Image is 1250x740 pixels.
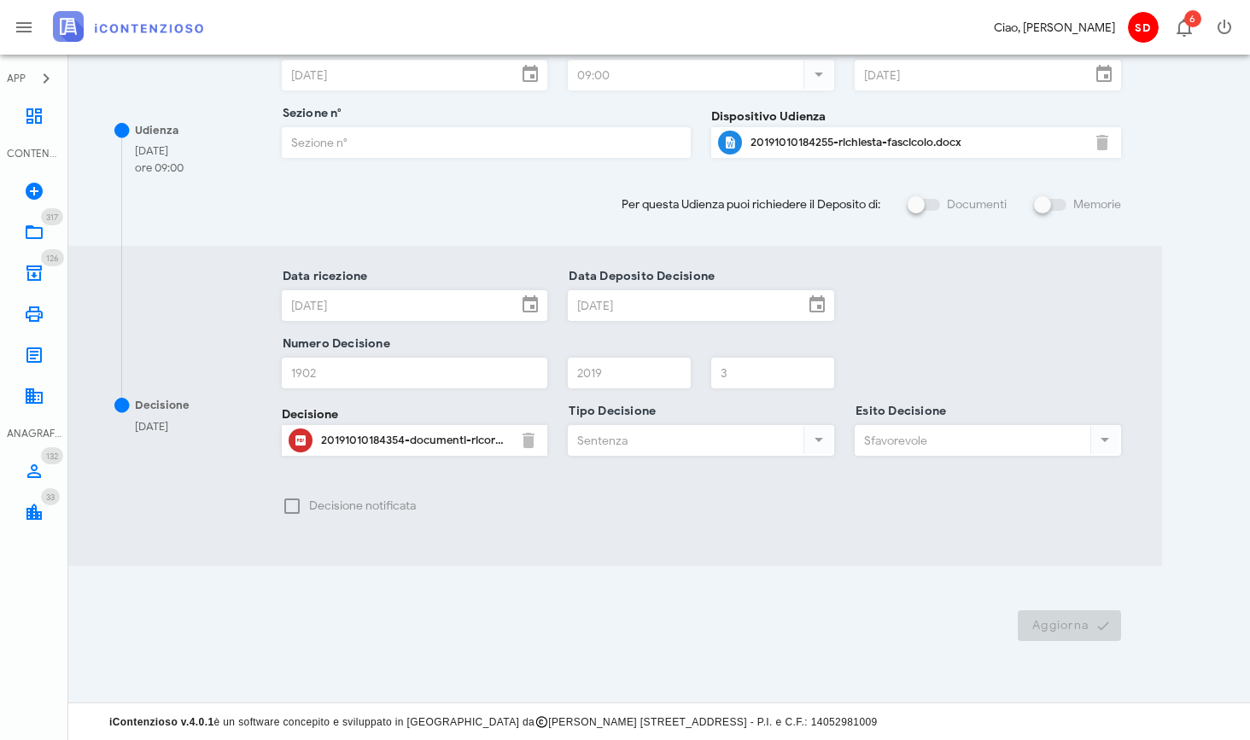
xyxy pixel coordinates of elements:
div: ANAGRAFICA [7,426,61,441]
label: Esito Decisione [850,403,946,420]
img: logo-text-2x.png [53,11,203,42]
div: Decisione [135,397,190,414]
span: Distintivo [41,208,63,225]
div: Clicca per aprire un'anteprima del file o scaricarlo [751,129,1082,156]
span: 317 [46,212,58,223]
span: Distintivo [41,249,64,266]
div: Ciao, [PERSON_NAME] [994,19,1115,37]
span: Per questa Udienza puoi richiedere il Deposito di: [622,195,880,213]
button: SD [1122,7,1163,48]
span: SD [1128,12,1159,43]
div: CONTENZIOSO [7,146,61,161]
label: Tipo Decisione [564,403,656,420]
span: 33 [46,492,55,503]
span: 132 [46,451,58,462]
div: Udienza [135,122,178,139]
label: Dispositivo Udienza [711,108,826,125]
label: Sezione n° [277,105,342,122]
div: Clicca per aprire un'anteprima del file o scaricarlo [321,427,509,454]
strong: iContenzioso v.4.0.1 [109,716,213,728]
input: Ora Udienza [569,61,800,90]
label: Numero Decisione [277,335,390,353]
div: 20191010184354-documenti-ricorso-in-appello.pdf [321,434,509,447]
input: Esito Decisione [856,426,1087,455]
div: ore 09:00 [135,160,184,177]
span: Distintivo [41,447,63,464]
input: Tipo Decisione [569,426,800,455]
button: Distintivo [1163,7,1204,48]
button: Clicca per aprire un'anteprima del file o scaricarlo [718,131,742,154]
span: Distintivo [1184,10,1201,27]
span: Distintivo [41,488,60,505]
div: [DATE] [135,143,184,160]
div: 20191010184255-richiesta-fascicolo.docx [751,136,1082,149]
span: 126 [46,253,59,264]
label: Data Deposito Decisione [564,268,715,285]
label: Decisione [282,405,338,423]
input: Numero Decisione [283,358,547,387]
button: Clicca per aprire un'anteprima del file o scaricarlo [289,428,312,452]
label: Data ricezione [277,268,368,285]
input: Sezione n° [283,128,691,157]
span: [DATE] [135,419,168,434]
